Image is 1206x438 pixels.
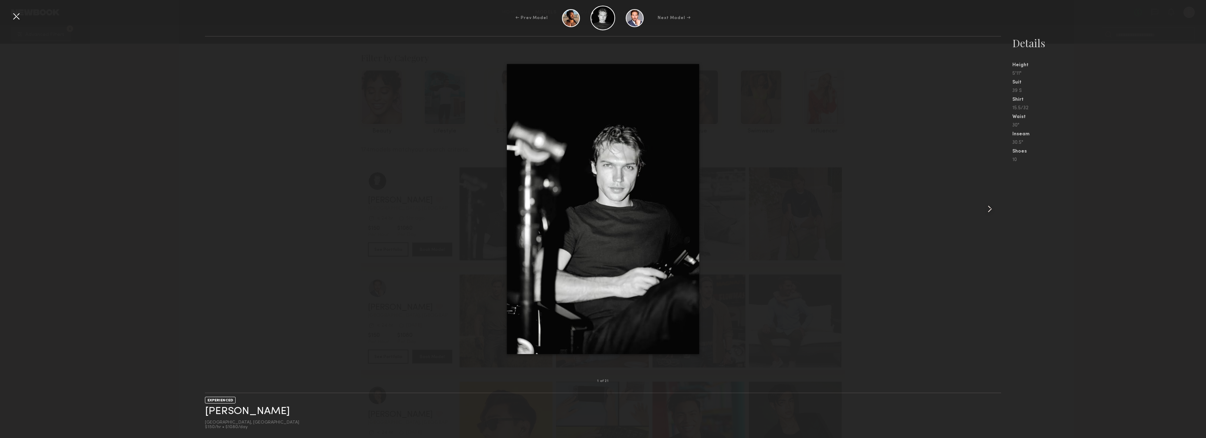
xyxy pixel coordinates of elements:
div: ← Prev Model [515,15,548,21]
div: 39 S [1012,88,1206,93]
div: 30" [1012,123,1206,128]
div: Height [1012,63,1206,68]
div: 30.5" [1012,140,1206,145]
div: 10 [1012,158,1206,162]
div: Details [1012,36,1206,50]
div: Next Model → [658,15,691,21]
div: Inseam [1012,132,1206,137]
div: 5'11" [1012,71,1206,76]
div: Shoes [1012,149,1206,154]
a: [PERSON_NAME] [205,406,290,417]
div: Suit [1012,80,1206,85]
div: 15.5/32 [1012,106,1206,111]
div: $150/hr • $1080/day [205,425,299,430]
div: Waist [1012,115,1206,119]
div: 1 of 21 [597,380,609,383]
div: [GEOGRAPHIC_DATA], [GEOGRAPHIC_DATA] [205,420,299,425]
div: Shirt [1012,97,1206,102]
div: EXPERIENCED [205,397,236,403]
